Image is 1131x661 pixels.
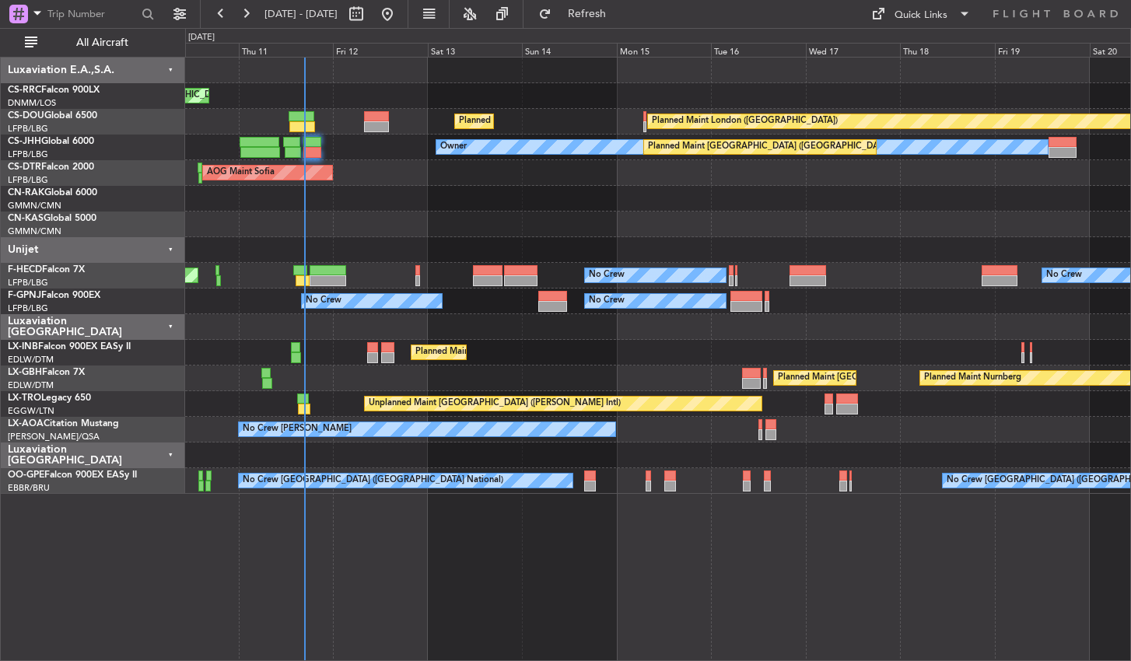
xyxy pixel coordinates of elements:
span: F-GPNJ [8,291,41,300]
span: CN-KAS [8,214,44,223]
a: LFPB/LBG [8,277,48,289]
div: No Crew [PERSON_NAME] [243,418,352,441]
span: CS-RRC [8,86,41,95]
a: LFPB/LBG [8,303,48,314]
div: [DATE] [188,31,215,44]
a: LX-TROLegacy 650 [8,393,91,403]
span: LX-AOA [8,419,44,428]
span: LX-GBH [8,368,42,377]
div: Sun 14 [522,43,617,57]
a: LX-AOACitation Mustang [8,419,119,428]
div: No Crew [306,289,341,313]
div: No Crew [GEOGRAPHIC_DATA] ([GEOGRAPHIC_DATA] National) [243,469,503,492]
a: OO-GPEFalcon 900EX EASy II [8,470,137,480]
button: All Aircraft [17,30,169,55]
div: Planned Maint [GEOGRAPHIC_DATA] ([GEOGRAPHIC_DATA]) [648,135,893,159]
a: F-GPNJFalcon 900EX [8,291,100,300]
div: Owner [440,135,467,159]
div: Wed 10 [144,43,239,57]
a: GMMN/CMN [8,226,61,237]
div: Fri 12 [333,43,428,57]
div: Planned Maint Nurnberg [924,366,1021,390]
a: EDLW/DTM [8,379,54,391]
a: CS-RRCFalcon 900LX [8,86,100,95]
span: CS-DTR [8,163,41,172]
div: Planned Maint [GEOGRAPHIC_DATA] ([GEOGRAPHIC_DATA]) [778,366,1023,390]
a: LX-INBFalcon 900EX EASy II [8,342,131,351]
a: CN-RAKGlobal 6000 [8,188,97,198]
a: CS-DTRFalcon 2000 [8,163,94,172]
a: GMMN/CMN [8,200,61,212]
span: CS-DOU [8,111,44,121]
span: All Aircraft [40,37,164,48]
div: Planned Maint London ([GEOGRAPHIC_DATA]) [652,110,838,133]
a: [PERSON_NAME]/QSA [8,431,100,442]
div: AOG Maint Sofia [207,161,275,184]
span: [DATE] - [DATE] [264,7,338,21]
a: F-HECDFalcon 7X [8,265,85,275]
span: F-HECD [8,265,42,275]
div: Fri 19 [995,43,1090,57]
span: LX-TRO [8,393,41,403]
div: No Crew [589,289,625,313]
a: EDLW/DTM [8,354,54,365]
div: Wed 17 [806,43,901,57]
a: EBBR/BRU [8,482,50,494]
div: Thu 18 [900,43,995,57]
a: LFPB/LBG [8,149,48,160]
a: CS-JHHGlobal 6000 [8,137,94,146]
div: Quick Links [895,8,947,23]
div: No Crew [589,264,625,287]
div: Planned Maint [GEOGRAPHIC_DATA] ([GEOGRAPHIC_DATA]) [459,110,704,133]
a: CS-DOUGlobal 6500 [8,111,97,121]
a: EGGW/LTN [8,405,54,417]
span: CN-RAK [8,188,44,198]
span: OO-GPE [8,470,44,480]
a: LFPB/LBG [8,174,48,186]
span: LX-INB [8,342,38,351]
a: LFPB/LBG [8,123,48,135]
div: Planned Maint [GEOGRAPHIC_DATA] ([GEOGRAPHIC_DATA]) [415,341,660,364]
div: Unplanned Maint [GEOGRAPHIC_DATA] ([PERSON_NAME] Intl) [369,392,621,415]
a: LX-GBHFalcon 7X [8,368,85,377]
div: Sat 13 [428,43,523,57]
a: CN-KASGlobal 5000 [8,214,96,223]
input: Trip Number [47,2,137,26]
div: Tue 16 [711,43,806,57]
div: Mon 15 [617,43,712,57]
button: Refresh [531,2,625,26]
a: DNMM/LOS [8,97,56,109]
div: No Crew [1046,264,1082,287]
span: Refresh [555,9,620,19]
button: Quick Links [863,2,979,26]
span: CS-JHH [8,137,41,146]
div: Thu 11 [239,43,334,57]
